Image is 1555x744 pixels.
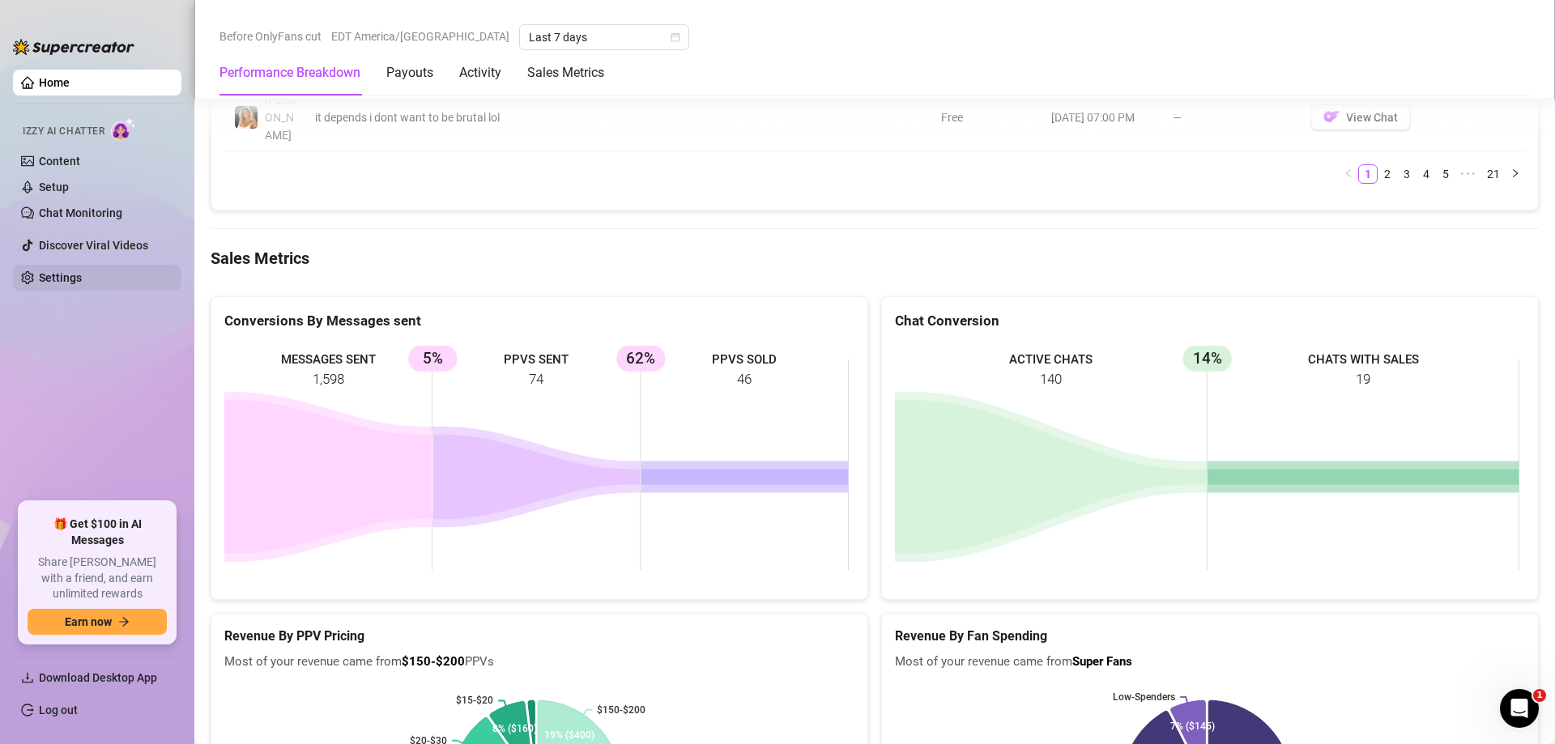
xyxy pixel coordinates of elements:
[1359,165,1377,183] a: 1
[211,247,1539,270] h4: Sales Metrics
[21,671,34,684] span: download
[1339,164,1358,184] li: Previous Page
[28,555,167,602] span: Share [PERSON_NAME] with a friend, and earn unlimited rewards
[28,517,167,548] span: 🎁 Get $100 in AI Messages
[1344,168,1353,178] span: left
[1323,108,1340,125] img: OF
[1163,84,1301,151] td: —
[1510,168,1520,178] span: right
[456,695,493,706] text: $15-$20
[527,63,604,83] div: Sales Metrics
[111,117,136,141] img: AI Chatter
[39,181,69,193] a: Setup
[1310,104,1411,130] button: OFView Chat
[1310,114,1411,127] a: OFView Chat
[219,63,360,83] div: Performance Breakdown
[1455,164,1481,184] li: Next 5 Pages
[39,271,82,284] a: Settings
[1481,164,1506,184] li: 21
[895,653,1525,672] span: Most of your revenue came from
[1417,164,1436,184] li: 4
[402,654,465,669] b: $150-$200
[459,63,501,83] div: Activity
[224,627,854,646] h5: Revenue By PPV Pricing
[224,653,854,672] span: Most of your revenue came from PPVs
[39,671,157,684] span: Download Desktop App
[39,704,78,716] a: Log out
[1455,164,1481,184] span: •••
[65,615,112,628] span: Earn now
[386,63,433,83] div: Payouts
[1437,165,1455,183] a: 5
[39,155,80,168] a: Content
[1533,689,1546,702] span: 1
[265,93,296,142] span: [PERSON_NAME]
[39,239,148,252] a: Discover Viral Videos
[1378,164,1397,184] li: 2
[219,24,322,49] span: Before OnlyFans cut
[1042,84,1163,151] td: [DATE] 07:00 PM
[671,32,680,42] span: calendar
[13,39,134,55] img: logo-BBDzfeDw.svg
[235,106,258,129] img: Brooke
[1436,164,1455,184] li: 5
[1482,165,1505,183] a: 21
[1358,164,1378,184] li: 1
[895,627,1525,646] h5: Revenue By Fan Spending
[1506,164,1525,184] button: right
[1378,165,1396,183] a: 2
[1113,691,1175,703] text: Low-Spenders
[895,310,1525,332] div: Chat Conversion
[1397,164,1417,184] li: 3
[1346,111,1398,124] span: View Chat
[118,616,130,627] span: arrow-right
[28,609,167,635] button: Earn nowarrow-right
[1506,164,1525,184] li: Next Page
[529,25,680,49] span: Last 7 days
[331,24,509,49] span: EDT America/[GEOGRAPHIC_DATA]
[315,108,800,126] div: it depends i dont want to be brutal lol
[1072,654,1132,669] b: Super Fans
[597,704,645,716] text: $150-$200
[23,124,104,139] span: Izzy AI Chatter
[1500,689,1539,728] iframe: Intercom live chat
[1398,165,1416,183] a: 3
[224,310,854,332] div: Conversions By Messages sent
[39,76,70,89] a: Home
[931,84,1042,151] td: Free
[1417,165,1435,183] a: 4
[1339,164,1358,184] button: left
[39,206,122,219] a: Chat Monitoring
